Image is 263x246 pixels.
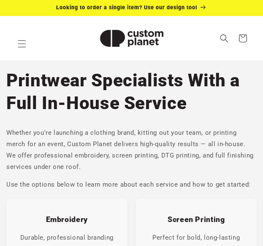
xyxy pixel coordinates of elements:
h3: Screen Printing [144,215,249,225]
a: Custom Planet [86,16,177,60]
span: Looking to order a single item? Use our design tool [56,4,197,11]
h3: Embroidery [15,215,119,225]
h1: Printwear Specialists With a Full In-House Service [6,69,257,115]
p: Whether you're launching a clothing brand, kitting out your team, or printing merch for an event,... [6,127,257,173]
img: Custom Planet [89,19,174,57]
summary: Search [215,29,233,48]
p: Use the options below to learn more about each service and how to get started: [6,179,257,190]
summary: Menu [13,35,31,53]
